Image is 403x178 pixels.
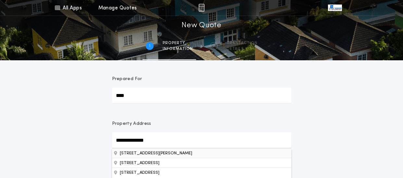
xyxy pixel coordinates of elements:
[227,41,258,46] span: Transaction
[112,121,291,127] p: Property Address
[112,168,291,177] button: Property Address[STREET_ADDRESS][PERSON_NAME][STREET_ADDRESS]
[227,46,258,52] span: details
[112,148,291,158] button: Property Address[STREET_ADDRESS][STREET_ADDRESS]
[112,88,291,103] input: Prepared For
[112,76,142,82] p: Prepared For
[198,4,205,12] img: img
[163,46,193,52] span: information
[149,43,150,49] h2: 1
[212,43,215,49] h2: 2
[112,158,291,168] button: Property Address[STREET_ADDRESS][PERSON_NAME][STREET_ADDRESS]
[163,41,193,46] span: Property
[182,20,221,31] h1: New Quote
[328,5,342,11] img: vs-icon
